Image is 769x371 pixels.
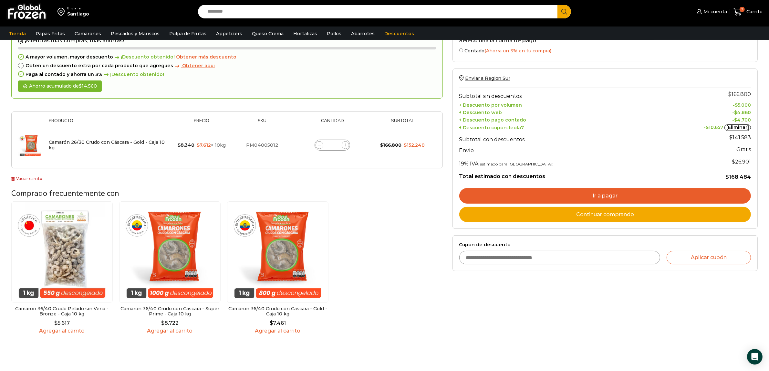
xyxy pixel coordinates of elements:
[465,75,510,81] span: Enviar a Region Sur
[18,37,436,44] h2: ¡Mientras más compras, más ahorras!
[735,102,738,108] span: $
[46,118,172,128] th: Producto
[172,128,232,162] td: × 10kg
[740,7,745,12] span: 2
[459,155,657,168] th: 19% IVA
[372,118,433,128] th: Subtotal
[459,207,751,222] a: Continuar comprando
[67,11,89,17] div: Santiago
[293,118,372,128] th: Cantidad
[702,8,727,15] span: Mi cuenta
[79,83,82,89] span: $
[197,142,200,148] span: $
[734,117,737,123] span: $
[695,5,727,18] a: Mi cuenta
[102,72,164,77] span: ¡Descuento obtenido!
[161,320,179,326] bdi: 8.722
[18,63,436,69] div: Obtén un descuento extra por cada producto que agregues
[57,6,67,17] img: address-field-icon.svg
[270,320,286,326] bdi: 7.461
[49,139,165,151] a: Camarón 26/30 Crudo con Cáscara - Gold - Caja 10 kg
[18,80,102,92] div: Ahorro acumulado de
[734,117,751,123] bdi: 4.700
[232,118,293,128] th: Sku
[11,328,113,334] a: Agregar al carrito
[656,108,751,115] td: -
[328,141,337,150] input: Product quantity
[459,37,751,44] h2: Selecciona la forma de pago
[71,27,104,40] a: Camarones
[249,27,287,40] a: Queso Crema
[667,251,751,264] button: Aplicar cupón
[747,349,763,365] div: Open Intercom Messenger
[734,110,737,115] span: $
[732,159,735,165] span: $
[227,328,328,334] a: Agregar al carrito
[67,6,89,11] div: Enviar a
[11,188,119,198] span: Comprado frecuentemente con
[380,142,401,148] bdi: 166.800
[11,176,43,181] a: Vaciar carrito
[729,134,751,141] bdi: 141.583
[11,306,113,317] h2: Camarón 36/40 Crudo Pelado sin Vena - Bronze - Caja 10 kg
[108,27,163,40] a: Pescados y Mariscos
[119,306,221,317] h2: Camarón 36/40 Crudo con Cáscara - Super Prime - Caja 10 kg
[459,108,657,115] th: + Descuento web
[79,83,97,89] bdi: 14.560
[54,320,70,326] bdi: 5.617
[459,123,657,131] th: + Descuento cupón: leola7
[459,48,463,52] input: Contado(Ahorra un 3% en tu compra)
[734,110,751,115] bdi: 4.860
[728,91,732,97] span: $
[724,124,751,131] a: [Eliminar]
[736,146,751,153] strong: Gratis
[733,4,763,19] a: 2 Carrito
[18,54,436,60] div: A mayor volumen, mayor descuento
[459,242,751,248] label: Cupón de descuento
[706,124,723,130] span: 10.657
[5,27,29,40] a: Tienda
[197,142,211,148] bdi: 7.612
[745,8,763,15] span: Carrito
[113,54,175,60] span: ¡Descuento obtenido!
[232,128,293,162] td: PM04005012
[725,174,729,180] span: $
[479,162,554,166] small: (estimado para [GEOGRAPHIC_DATA])
[484,48,551,54] span: (Ahorra un 3% en tu compra)
[732,159,751,165] span: 26.901
[227,306,328,317] h2: Camarón 36/40 Crudo con Cáscara - Gold - Caja 10 kg
[459,131,657,144] th: Subtotal con descuentos
[32,27,68,40] a: Papas Fritas
[656,115,751,123] td: -
[161,320,164,326] span: $
[404,142,425,148] bdi: 152.240
[381,27,417,40] a: Descuentos
[656,123,751,131] td: -
[459,115,657,123] th: + Descuento pago contado
[178,142,181,148] span: $
[728,91,751,97] bdi: 166.800
[182,63,215,69] span: Obtener aqui
[119,328,221,334] a: Agregar al carrito
[172,118,232,128] th: Precio
[176,54,236,60] a: Obtener más descuento
[459,168,657,181] th: Total estimado con descuentos
[459,88,657,101] th: Subtotal sin descuentos
[18,72,436,77] div: Paga al contado y ahorra un 3%
[459,47,751,54] label: Contado
[348,27,378,40] a: Abarrotes
[459,101,657,108] th: + Descuento por volumen
[459,75,510,81] a: Enviar a Region Sur
[54,320,57,326] span: $
[178,142,194,148] bdi: 8.340
[735,102,751,108] bdi: 5.000
[324,27,345,40] a: Pollos
[213,27,245,40] a: Appetizers
[290,27,320,40] a: Hortalizas
[380,142,383,148] span: $
[706,124,709,130] span: $
[729,134,733,141] span: $
[173,63,215,69] a: Obtener aqui
[459,188,751,204] a: Ir a pagar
